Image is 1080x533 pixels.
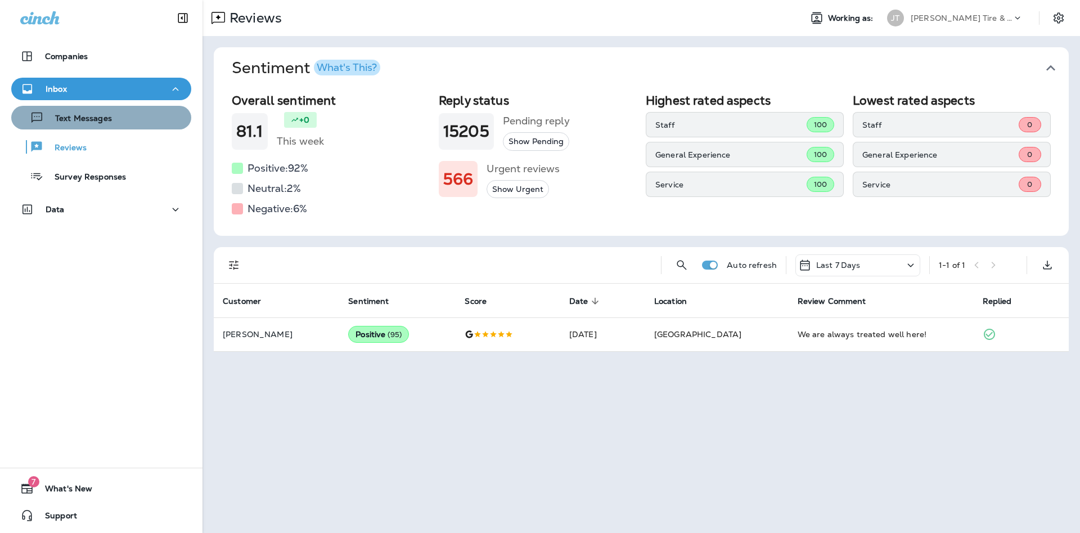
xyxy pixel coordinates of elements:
[225,10,282,26] p: Reviews
[443,170,473,189] h1: 566
[223,330,330,339] p: [PERSON_NAME]
[247,200,307,218] h5: Negative: 6 %
[223,47,1078,89] button: SentimentWhat's This?
[654,329,741,339] span: [GEOGRAPHIC_DATA]
[388,330,402,339] span: ( 95 )
[232,59,380,78] h1: Sentiment
[862,150,1019,159] p: General Experience
[862,120,1019,129] p: Staff
[43,172,126,183] p: Survey Responses
[814,150,827,159] span: 100
[465,297,487,306] span: Score
[814,120,827,129] span: 100
[465,296,501,306] span: Score
[43,143,87,154] p: Reviews
[487,160,560,178] h5: Urgent reviews
[314,60,380,75] button: What's This?
[46,84,67,93] p: Inbox
[46,205,65,214] p: Data
[11,106,191,129] button: Text Messages
[1027,120,1032,129] span: 0
[348,326,409,343] div: Positive
[655,180,807,189] p: Service
[569,296,603,306] span: Date
[828,14,876,23] span: Working as:
[655,150,807,159] p: General Experience
[1036,254,1059,276] button: Export as CSV
[223,254,245,276] button: Filters
[277,132,324,150] h5: This week
[11,504,191,527] button: Support
[348,296,403,306] span: Sentiment
[232,93,430,108] h2: Overall sentiment
[798,296,881,306] span: Review Comment
[167,7,199,29] button: Collapse Sidebar
[911,14,1012,23] p: [PERSON_NAME] Tire & Auto
[1048,8,1069,28] button: Settings
[569,297,588,306] span: Date
[670,254,693,276] button: Search Reviews
[11,45,191,68] button: Companies
[654,297,687,306] span: Location
[317,62,377,73] div: What's This?
[247,180,301,198] h5: Neutral: 2 %
[798,297,866,306] span: Review Comment
[443,122,489,141] h1: 15205
[223,297,261,306] span: Customer
[1027,180,1032,189] span: 0
[28,476,39,487] span: 7
[11,477,191,500] button: 7What's New
[11,164,191,188] button: Survey Responses
[487,180,549,199] button: Show Urgent
[223,296,276,306] span: Customer
[236,122,263,141] h1: 81.1
[34,484,92,498] span: What's New
[503,112,570,130] h5: Pending reply
[11,198,191,221] button: Data
[560,317,645,351] td: [DATE]
[646,93,844,108] h2: Highest rated aspects
[439,93,637,108] h2: Reply status
[814,180,827,189] span: 100
[503,132,569,151] button: Show Pending
[11,135,191,159] button: Reviews
[299,114,309,126] p: +0
[727,261,777,270] p: Auto refresh
[1027,150,1032,159] span: 0
[983,297,1012,306] span: Replied
[939,261,965,270] div: 1 - 1 of 1
[247,159,308,177] h5: Positive: 92 %
[654,296,701,306] span: Location
[983,296,1027,306] span: Replied
[45,52,88,61] p: Companies
[798,329,965,340] div: We are always treated well here!
[655,120,807,129] p: Staff
[44,114,112,124] p: Text Messages
[853,93,1051,108] h2: Lowest rated aspects
[348,297,389,306] span: Sentiment
[816,261,861,270] p: Last 7 Days
[862,180,1019,189] p: Service
[11,78,191,100] button: Inbox
[34,511,77,525] span: Support
[214,89,1069,236] div: SentimentWhat's This?
[887,10,904,26] div: JT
